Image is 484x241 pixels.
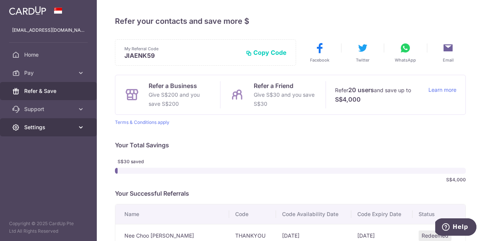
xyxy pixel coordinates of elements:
[115,204,229,224] th: Name
[24,87,74,95] span: Refer & Save
[383,42,428,63] button: WhatsApp
[24,105,74,113] span: Support
[356,57,369,63] span: Twitter
[24,124,74,131] span: Settings
[419,230,451,241] span: Redeemed
[395,57,416,63] span: WhatsApp
[24,51,74,59] span: Home
[149,81,211,90] p: Refer a Business
[118,159,157,165] span: S$30 saved
[310,57,329,63] span: Facebook
[428,85,456,104] a: Learn more
[115,119,169,125] a: Terms & Conditions apply
[229,204,276,224] th: Code
[446,177,466,183] span: S$4,000
[115,15,466,27] h4: Refer your contacts and save more $
[435,218,476,237] iframe: Opens a widget where you can find more information
[9,6,46,15] img: CardUp
[340,42,385,63] button: Twitter
[297,42,342,63] button: Facebook
[254,81,316,90] p: Refer a Friend
[335,95,361,104] strong: S$4,000
[17,5,33,12] span: Help
[115,141,466,150] p: Your Total Savings
[413,204,465,224] th: Status
[24,69,74,77] span: Pay
[426,42,470,63] button: Email
[246,49,287,56] button: Copy Code
[124,46,240,52] p: My Referral Code
[443,57,454,63] span: Email
[276,204,351,224] th: Code Availability Date
[351,204,413,224] th: Code Expiry Date
[335,85,422,104] p: Refer and save up to
[348,85,374,94] strong: 20 users
[124,52,240,59] p: JIAENK59
[149,90,211,108] p: Give S$200 and you save S$200
[12,26,85,34] p: [EMAIL_ADDRESS][DOMAIN_NAME]
[115,189,466,198] p: Your Successful Referrals
[254,90,316,108] p: Give S$30 and you save S$30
